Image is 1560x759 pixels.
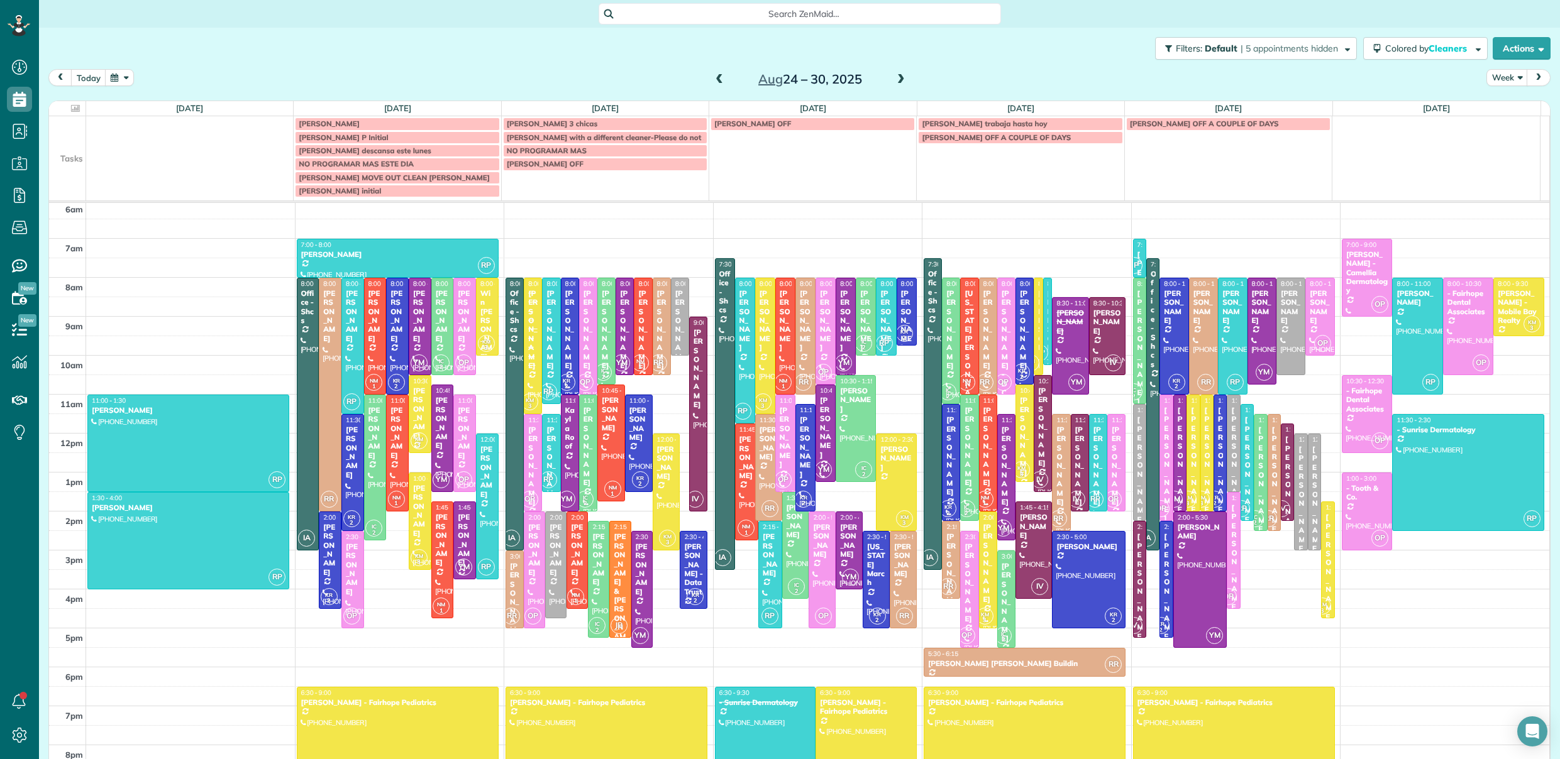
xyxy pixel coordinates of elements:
span: KM [415,435,423,442]
div: [PERSON_NAME] [390,406,405,460]
span: 11:30 - 2:00 [1112,416,1146,424]
div: [PERSON_NAME] [457,289,472,343]
span: 11:30 - 2:30 [1397,416,1430,424]
span: KR [393,377,401,384]
span: 11:30 - 2:00 [1093,416,1127,424]
div: [PERSON_NAME] [1177,406,1183,523]
span: 8:00 - 11:00 [780,280,814,288]
div: [PERSON_NAME] - The Verandas [1137,250,1142,476]
span: 7:30 - 3:30 [928,260,958,268]
span: 11:15 - 2:15 [1245,406,1279,414]
div: Office - Shcs [927,270,938,315]
div: - Fairhope Dental Associates [1447,289,1490,316]
span: KM [1027,358,1035,364]
span: 11:00 - 2:00 [584,396,617,405]
small: 2 [433,361,449,373]
span: RP [1227,374,1244,391]
span: IC [861,338,866,345]
small: 2 [897,332,912,344]
span: 8:00 - 10:30 [620,280,654,288]
span: 8:00 - 3:00 [510,280,540,288]
div: Office - Shcs [719,270,731,315]
small: 3 [411,439,427,451]
span: 11:00 - 2:15 [1164,396,1198,405]
span: 8:00 - 10:00 [860,280,894,288]
div: [PERSON_NAME] [739,289,751,352]
span: 8:00 - 11:00 [565,280,599,288]
span: 8:00 - 11:30 [528,280,562,288]
div: [US_STATE][PERSON_NAME] [964,289,975,415]
span: YM [1068,374,1085,391]
div: [PERSON_NAME] [345,289,360,343]
span: | 5 appointments hidden [1241,43,1338,54]
span: OP [1371,296,1388,313]
span: NM [779,377,787,384]
span: 8:00 - 10:30 [1038,280,1072,288]
div: [PERSON_NAME] [601,396,621,432]
small: 2 [595,371,611,383]
span: 11:30 - 1:30 [546,416,580,424]
span: [PERSON_NAME] P Initial [299,133,388,142]
span: 10:45 - 1:45 [602,386,636,395]
div: [PERSON_NAME] [1396,289,1439,307]
span: Aug [758,71,783,87]
span: [PERSON_NAME] OFF A COUPLE OF DAYS [1130,119,1279,128]
div: [PERSON_NAME] [799,415,812,479]
span: OP [1371,432,1388,449]
span: IC [946,386,951,393]
span: 8:00 - 10:30 [657,280,691,288]
div: [PERSON_NAME] [839,386,872,413]
div: [PERSON_NAME] [964,406,975,487]
small: 2 [940,391,956,403]
span: RR [650,354,667,371]
span: NO PROGRAMAR MAS ESTE DIA [299,159,414,168]
small: 1 [633,361,648,373]
small: 2 [1126,391,1142,403]
div: [PERSON_NAME] [1056,425,1066,506]
span: 10:30 - 12:30 [1346,377,1384,385]
span: KR [1173,377,1180,384]
span: 10:30 - 1:15 [840,377,874,385]
span: 8:00 - 11:00 [368,280,402,288]
span: 8:00 - 10:00 [1310,280,1344,288]
span: 8:00 - 11:30 [760,280,794,288]
div: Office - Shcs [509,289,520,334]
span: 8:00 - 10:30 [458,280,492,288]
button: Week [1486,69,1528,86]
span: 7:00 - 8:00 [1137,241,1168,249]
span: 8:00 - 11:00 [800,280,834,288]
span: 11:15 - 2:15 [1137,406,1171,414]
div: [PERSON_NAME] [656,445,677,481]
div: - Fairhope Dental Associates [1346,386,1388,413]
div: [PERSON_NAME] - DC LAWN [1001,289,1012,425]
span: 8:00 - 11:45 [739,280,773,288]
span: 11:00 - 1:30 [458,396,492,405]
small: 2 [389,381,404,393]
div: [PERSON_NAME] [412,289,428,343]
span: 8:00 - 11:00 [1002,280,1036,288]
span: 10:30 - 1:30 [1038,377,1072,385]
div: [PERSON_NAME] [1163,289,1185,325]
span: 7:00 - 8:00 [301,241,331,249]
span: YM [613,354,630,371]
span: 11:00 - 2:00 [983,396,1017,405]
span: KM [482,338,490,345]
span: 8:00 - 11:00 [983,280,1017,288]
span: 12:00 - 3:00 [1298,435,1332,444]
span: RP [343,393,360,410]
span: OP [815,364,832,381]
span: 8:00 - 10:15 [1048,280,1081,288]
div: [PERSON_NAME] [1137,289,1142,407]
small: 3 [479,342,494,354]
span: 11:15 - 2:00 [800,406,834,414]
div: [PERSON_NAME] [1093,309,1122,336]
span: 12:00 - 3:00 [1312,435,1346,444]
span: 8:00 - 10:45 [602,280,636,288]
span: 8:00 - 10:00 [675,280,709,288]
div: [PERSON_NAME] [1001,425,1012,506]
div: [PERSON_NAME] [759,289,772,352]
div: [PERSON_NAME] [983,289,993,370]
span: 11:00 - 1:30 [1231,396,1265,405]
span: 8:00 - 9:45 [901,280,931,288]
span: OP [1473,354,1490,371]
